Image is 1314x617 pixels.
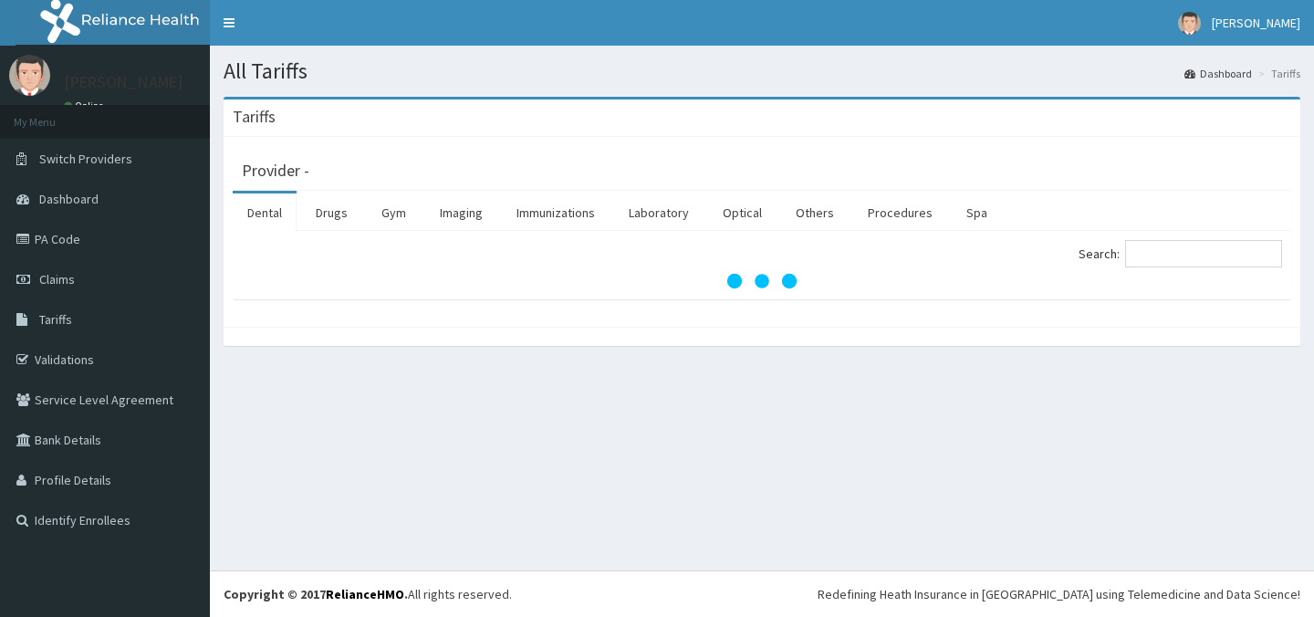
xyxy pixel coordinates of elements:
[502,193,610,232] a: Immunizations
[233,109,276,125] h3: Tariffs
[210,570,1314,617] footer: All rights reserved.
[1079,240,1282,267] label: Search:
[1125,240,1282,267] input: Search:
[725,245,798,318] svg: audio-loading
[64,99,108,112] a: Online
[233,193,297,232] a: Dental
[1212,15,1300,31] span: [PERSON_NAME]
[853,193,947,232] a: Procedures
[326,586,404,602] a: RelianceHMO
[1184,66,1252,81] a: Dashboard
[818,585,1300,603] div: Redefining Heath Insurance in [GEOGRAPHIC_DATA] using Telemedicine and Data Science!
[39,311,72,328] span: Tariffs
[224,59,1300,83] h1: All Tariffs
[781,193,849,232] a: Others
[425,193,497,232] a: Imaging
[39,151,132,167] span: Switch Providers
[39,271,75,288] span: Claims
[9,55,50,96] img: User Image
[224,586,408,602] strong: Copyright © 2017 .
[39,191,99,207] span: Dashboard
[301,193,362,232] a: Drugs
[242,162,309,179] h3: Provider -
[708,193,777,232] a: Optical
[1178,12,1201,35] img: User Image
[1254,66,1300,81] li: Tariffs
[64,74,183,90] p: [PERSON_NAME]
[952,193,1002,232] a: Spa
[614,193,704,232] a: Laboratory
[367,193,421,232] a: Gym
